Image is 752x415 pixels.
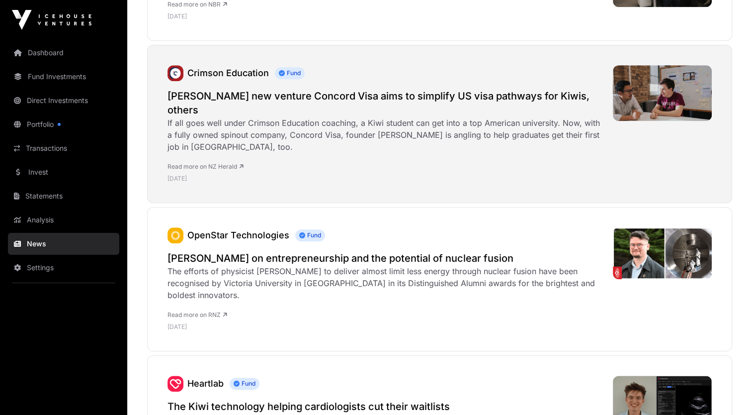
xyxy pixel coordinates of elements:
[167,163,244,170] a: Read more on NZ Herald
[167,251,603,265] a: [PERSON_NAME] on entrepreneurship and the potential of nuclear fusion
[613,65,712,121] img: S2EQ3V4SVJGTPNBYDX7OWO3PIU.jpg
[8,233,119,255] a: News
[702,367,752,415] div: Chatwidget
[187,378,224,389] a: Heartlab
[8,113,119,135] a: Portfolio
[167,323,603,331] p: [DATE]
[8,257,119,279] a: Settings
[8,42,119,64] a: Dashboard
[8,209,119,231] a: Analysis
[8,185,119,207] a: Statements
[167,65,183,81] img: unnamed.jpg
[167,65,183,81] a: Crimson Education
[275,67,305,79] span: Fund
[167,0,227,8] a: Read more on NBR
[167,265,603,301] div: The efforts of physicist [PERSON_NAME] to deliver almost limit less energy through nuclear fusion...
[167,376,183,392] a: Heartlab
[230,378,259,390] span: Fund
[167,89,603,117] a: [PERSON_NAME] new venture Concord Visa aims to simplify US visa pathways for Kiwis, others
[167,175,603,183] p: [DATE]
[295,229,325,241] span: Fund
[167,12,511,20] p: [DATE]
[8,137,119,159] a: Transactions
[167,376,183,392] img: output-onlinepngtools---2024-09-17T130428.988.png
[8,161,119,183] a: Invest
[167,117,603,153] div: If all goes well under Crimson Education coaching, a Kiwi student can get into a top American uni...
[702,367,752,415] iframe: Chat Widget
[12,10,91,30] img: Icehouse Ventures Logo
[8,90,119,111] a: Direct Investments
[167,400,603,414] a: The Kiwi technology helping cardiologists cut their waitlists
[167,227,183,243] a: OpenStar Technologies
[8,66,119,88] a: Fund Investments
[187,230,289,240] a: OpenStar Technologies
[167,227,183,243] img: OpenStar.svg
[167,311,227,318] a: Read more on RNZ
[187,68,269,78] a: Crimson Education
[613,227,712,279] img: 4K2QY7R_CEO_of_Openstar_Technologies_Ratu_Mataira_and_its_nuclear_fusion_reactor_in_Wellington_jp...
